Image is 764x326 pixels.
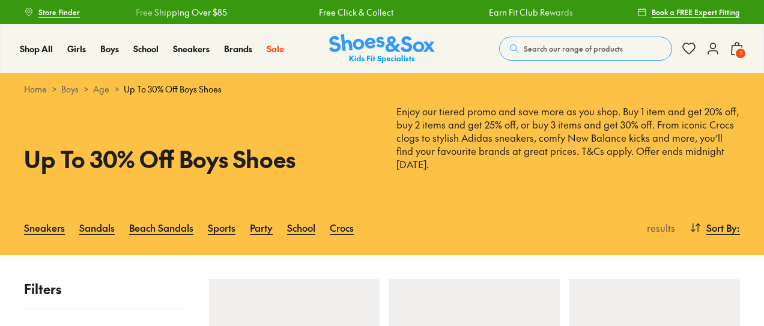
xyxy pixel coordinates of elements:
[287,214,315,241] a: School
[24,83,47,95] a: Home
[173,43,210,55] a: Sneakers
[129,214,193,241] a: Beach Sandals
[330,214,354,241] a: Crocs
[637,1,740,23] a: Book a FREE Expert Fitting
[24,214,65,241] a: Sneakers
[61,83,79,95] a: Boys
[24,142,368,176] h1: Up To 30% Off Boys Shoes
[93,83,109,95] a: Age
[329,34,435,64] a: Shoes & Sox
[79,214,115,241] a: Sandals
[124,83,222,95] span: Up To 30% Off Boys Shoes
[706,220,737,235] span: Sort By
[652,7,740,17] span: Book a FREE Expert Fitting
[735,47,747,59] span: 1
[136,6,227,19] a: Free Shipping Over $85
[24,83,740,95] div: > > >
[24,279,185,299] p: Filters
[208,214,235,241] a: Sports
[250,214,273,241] a: Party
[489,6,573,19] a: Earn Fit Club Rewards
[396,105,740,171] p: Enjoy our tiered promo and save more as you shop. Buy 1 item and get 20% off, buy 2 items and get...
[133,43,159,55] a: School
[499,37,672,61] button: Search our range of products
[100,43,119,55] a: Boys
[24,1,80,23] a: Store Finder
[329,34,435,64] img: SNS_Logo_Responsive.svg
[737,220,740,235] span: :
[730,35,744,62] button: 1
[319,6,393,19] a: Free Click & Collect
[690,214,740,241] button: Sort By:
[224,43,252,55] a: Brands
[20,43,53,55] a: Shop All
[524,43,623,54] span: Search our range of products
[67,43,86,55] a: Girls
[38,7,80,17] span: Store Finder
[267,43,284,55] a: Sale
[642,220,675,235] p: results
